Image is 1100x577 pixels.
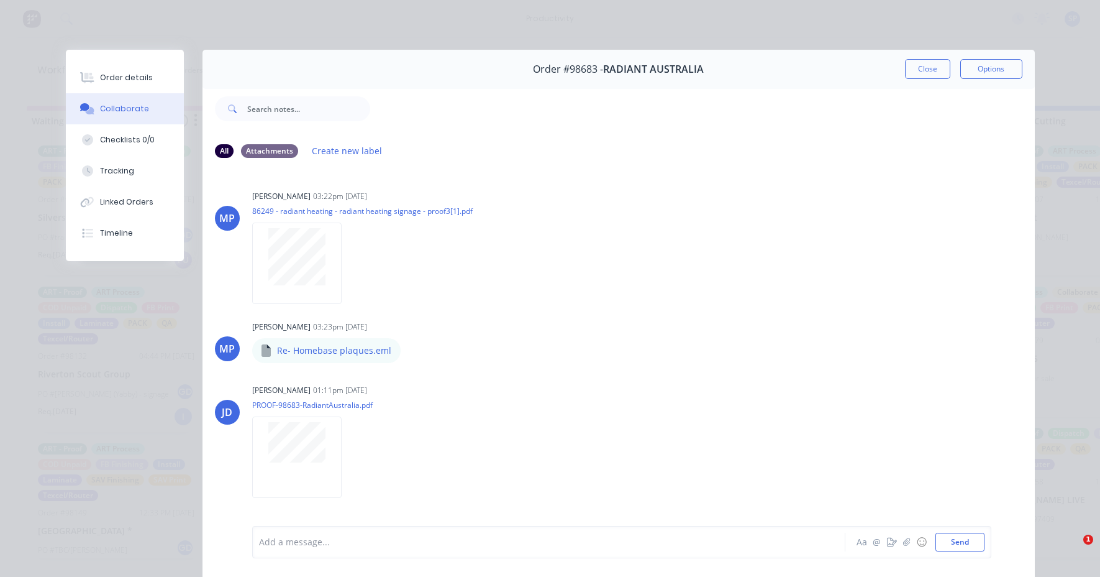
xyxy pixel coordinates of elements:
button: Collaborate [66,93,184,124]
button: @ [870,535,884,550]
div: Linked Orders [100,196,153,208]
div: Timeline [100,228,133,239]
div: Collaborate [100,103,149,114]
div: Tracking [100,165,134,177]
div: 03:23pm [DATE] [313,321,367,333]
span: Order #98683 - [533,63,603,75]
button: Options [960,59,1022,79]
button: ☺ [914,535,929,550]
button: Create new label [306,142,389,159]
span: RADIANT AUSTRALIA [603,63,704,75]
div: 03:22pm [DATE] [313,191,367,202]
div: MP [219,211,235,226]
button: Send [935,533,984,552]
button: Checklists 0/0 [66,124,184,155]
button: Timeline [66,218,184,249]
p: 86249 - radiant heating - radiant heating signage - proof3[1].pdf [252,206,473,216]
button: Tracking [66,155,184,187]
div: [PERSON_NAME] [252,191,311,202]
button: Linked Orders [66,187,184,218]
div: Attachments [241,144,298,158]
input: Search notes... [247,96,370,121]
button: Aa [855,535,870,550]
p: PROOF-98683-RadiantAustralia.pdf [252,400,373,410]
button: Order details [66,62,184,93]
div: JD [222,405,232,420]
div: [PERSON_NAME] [252,385,311,396]
div: MP [219,341,235,356]
span: 1 [1083,535,1093,545]
div: Order details [100,72,153,83]
div: All [215,144,234,158]
button: Close [905,59,950,79]
div: 01:11pm [DATE] [313,385,367,396]
div: [PERSON_NAME] [252,321,311,333]
p: Re- Homebase plaques.eml [277,344,391,357]
iframe: Intercom live chat [1058,535,1088,565]
div: Checklists 0/0 [100,134,155,145]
